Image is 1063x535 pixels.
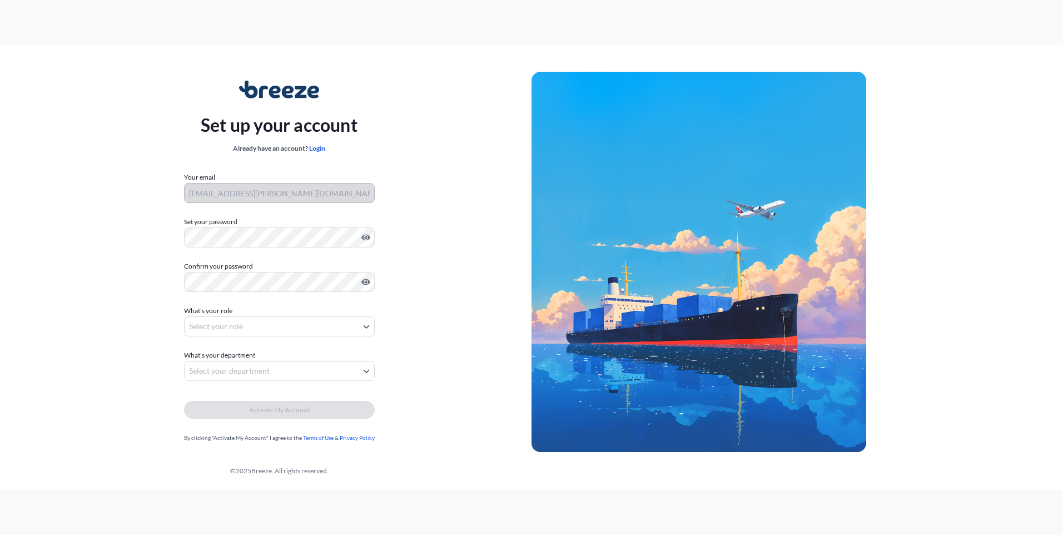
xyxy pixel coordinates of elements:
button: Show password [361,233,370,242]
a: Terms of Use [303,434,334,441]
label: Confirm your password [184,261,375,272]
span: Activate My Account [249,404,310,415]
button: Select your department [184,361,375,381]
a: Login [309,144,325,152]
input: Your email address [184,183,375,203]
button: Show password [361,278,370,286]
button: Select your role [184,316,375,336]
img: Ship illustration [531,72,866,452]
div: © 2025 Breeze. All rights reserved. [27,465,531,477]
button: Activate My Account [184,401,375,419]
span: What's your role [184,305,232,316]
label: Your email [184,172,215,183]
div: By clicking "Activate My Account" I agree to the & [184,432,375,443]
img: Breeze [239,81,320,98]
span: Select your role [189,321,243,332]
span: What's your department [184,350,255,361]
div: Already have an account? [201,143,357,154]
span: Select your department [189,365,270,377]
p: Set up your account [201,112,357,138]
a: Privacy Policy [340,434,375,441]
label: Set your password [184,216,375,227]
